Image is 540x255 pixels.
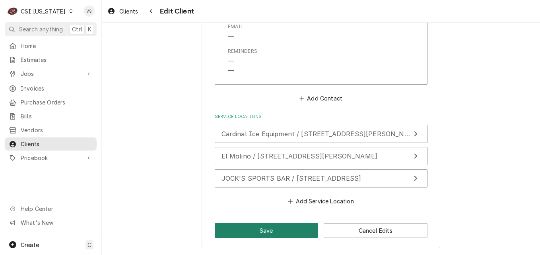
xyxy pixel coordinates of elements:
[215,147,427,165] button: Update Service Location
[21,7,66,15] div: CSI [US_STATE]
[215,169,427,187] button: Update Service Location
[21,98,93,106] span: Purchase Orders
[72,25,82,33] span: Ctrl
[104,5,141,18] a: Clients
[5,82,97,95] a: Invoices
[21,112,93,120] span: Bills
[21,84,93,93] span: Invoices
[298,93,344,104] button: Add Contact
[228,32,234,41] div: —
[119,7,138,15] span: Clients
[228,48,257,75] div: Reminders
[5,67,97,80] a: Go to Jobs
[228,56,234,66] div: —
[5,151,97,164] a: Go to Pricebook
[5,53,97,66] a: Estimates
[5,22,97,36] button: Search anythingCtrlK
[5,96,97,109] a: Purchase Orders
[21,70,81,78] span: Jobs
[324,223,427,238] button: Cancel Edits
[215,125,427,143] button: Update Service Location
[228,23,244,41] div: Email
[287,195,355,207] button: Add Service Location
[145,5,157,17] button: Navigate back
[87,241,91,249] span: C
[21,56,93,64] span: Estimates
[228,23,244,30] div: Email
[5,137,97,151] a: Clients
[21,241,39,248] span: Create
[228,66,234,75] div: —
[5,39,97,52] a: Home
[215,114,427,120] label: Service Locations
[215,223,319,238] button: Save
[21,218,92,227] span: What's New
[228,48,257,55] div: Reminders
[5,124,97,137] a: Vendors
[221,152,378,160] span: El Molino / [STREET_ADDRESS][PERSON_NAME]
[7,6,18,17] div: CSI Kentucky's Avatar
[21,154,81,162] span: Pricebook
[221,174,361,182] span: JOCK'S SPORTS BAR / [STREET_ADDRESS]
[84,6,95,17] div: VS
[19,25,63,33] span: Search anything
[21,126,93,134] span: Vendors
[215,114,427,207] div: Service Locations
[84,6,95,17] div: Vicky Stuesse's Avatar
[7,6,18,17] div: C
[221,130,422,138] span: Cardinal Ice Equipment / [STREET_ADDRESS][PERSON_NAME]
[21,42,93,50] span: Home
[5,216,97,229] a: Go to What's New
[157,6,194,17] span: Edit Client
[215,223,427,238] div: Button Group
[5,110,97,123] a: Bills
[21,140,93,148] span: Clients
[5,202,97,215] a: Go to Help Center
[215,223,427,238] div: Button Group Row
[21,205,92,213] span: Help Center
[88,25,91,33] span: K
